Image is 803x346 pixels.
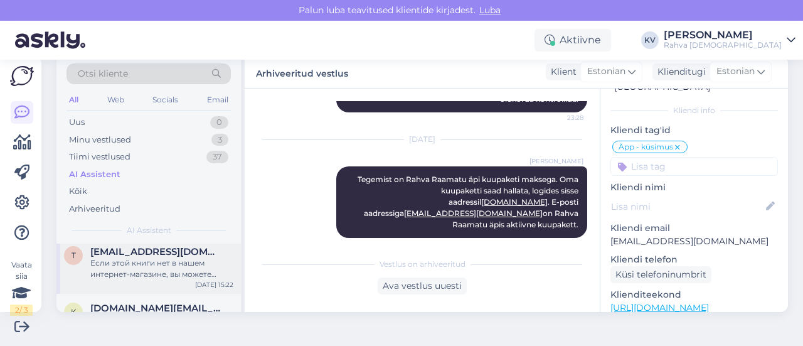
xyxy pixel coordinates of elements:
[716,65,755,78] span: Estonian
[652,65,706,78] div: Klienditugi
[211,134,228,146] div: 3
[610,105,778,116] div: Kliendi info
[210,116,228,129] div: 0
[69,116,85,129] div: Uus
[536,113,583,122] span: 23:28
[90,257,233,280] div: Если этой книги нет в нашем интернет-магазине, вы можете отправить запрос на адрес [EMAIL_ADDRESS...
[69,134,131,146] div: Minu vestlused
[610,222,778,235] p: Kliendi email
[534,29,611,51] div: Aktiivne
[546,65,577,78] div: Klient
[380,259,465,270] span: Vestlus on arhiveeritud
[66,92,81,108] div: All
[610,253,778,266] p: Kliendi telefon
[69,185,87,198] div: Kõik
[358,175,580,229] span: Tegemist on Rahva Raamatu äpi kuupaketi maksega. Oma kuupaketti saad hallata, logides sisse aadre...
[481,197,548,207] a: [DOMAIN_NAME]
[69,151,130,163] div: Tiimi vestlused
[610,266,711,283] div: Küsi telefoninumbrit
[664,40,782,50] div: Rahva [DEMOGRAPHIC_DATA]
[404,208,543,218] a: [EMAIL_ADDRESS][DOMAIN_NAME]
[10,305,33,316] div: 2 / 3
[10,66,34,86] img: Askly Logo
[610,235,778,248] p: [EMAIL_ADDRESS][DOMAIN_NAME]
[378,278,467,295] div: Ava vestlus uuesti
[90,303,221,314] span: katlin.st@gmail.com
[610,302,709,313] a: [URL][DOMAIN_NAME]
[105,92,127,108] div: Web
[78,67,128,80] span: Otsi kliente
[587,65,625,78] span: Estonian
[610,157,778,176] input: Lisa tag
[195,280,233,289] div: [DATE] 15:22
[150,92,181,108] div: Socials
[529,156,583,166] span: [PERSON_NAME]
[206,151,228,163] div: 37
[619,143,673,151] span: Äpp - küsimus
[610,288,778,301] p: Klienditeekond
[72,251,76,260] span: t
[611,200,763,214] input: Lisa nimi
[69,203,120,215] div: Arhiveeritud
[257,134,587,145] div: [DATE]
[641,31,659,49] div: KV
[536,239,583,248] span: 16:23
[10,259,33,316] div: Vaata siia
[127,225,171,236] span: AI Assistent
[205,92,231,108] div: Email
[476,4,504,16] span: Luba
[610,181,778,194] p: Kliendi nimi
[664,30,782,40] div: [PERSON_NAME]
[610,124,778,137] p: Kliendi tag'id
[256,63,348,80] label: Arhiveeritud vestlus
[664,30,795,50] a: [PERSON_NAME]Rahva [DEMOGRAPHIC_DATA]
[90,246,221,257] span: tigrovaja@gmail.com
[69,168,120,181] div: AI Assistent
[71,307,77,316] span: k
